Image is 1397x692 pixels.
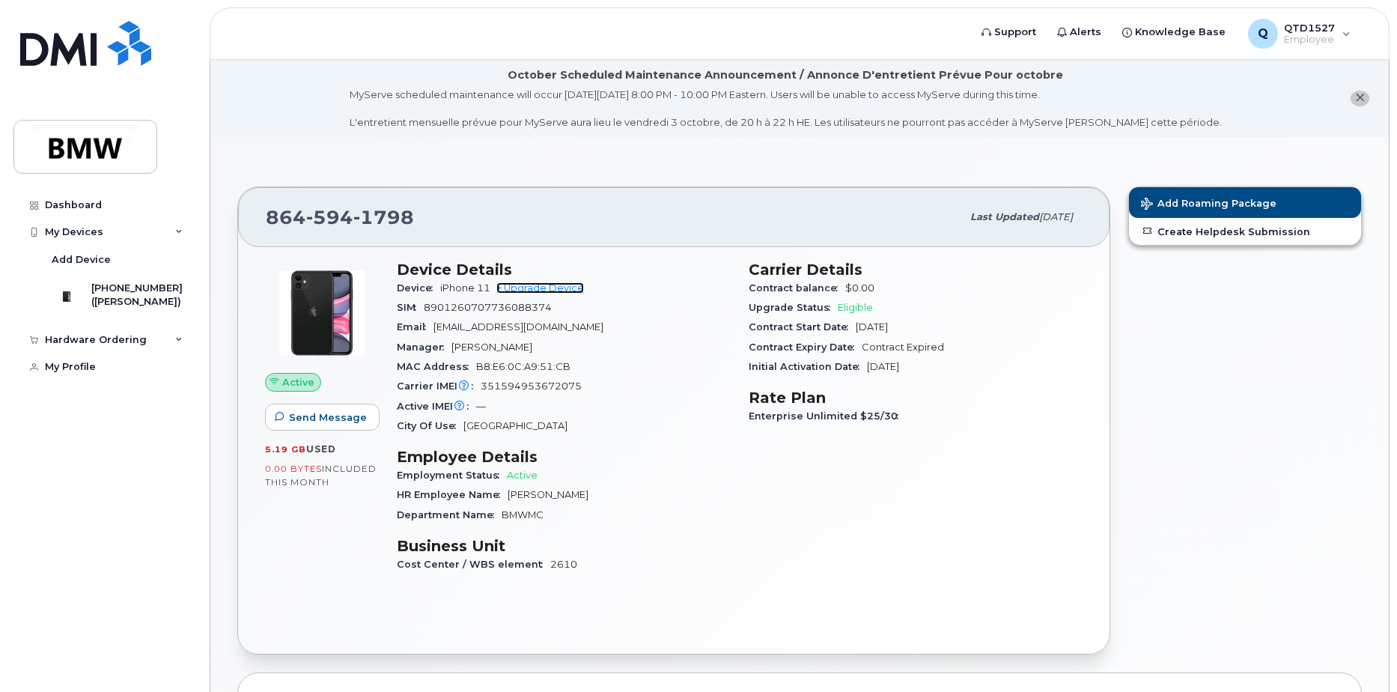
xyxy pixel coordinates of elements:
[1141,198,1276,212] span: Add Roaming Package
[433,321,603,333] span: [EMAIL_ADDRESS][DOMAIN_NAME]
[397,361,476,372] span: MAC Address
[289,410,367,425] span: Send Message
[476,401,486,412] span: —
[397,559,550,570] span: Cost Center / WBS element
[970,211,1039,222] span: Last updated
[749,410,906,422] span: Enterprise Unlimited $25/30
[397,420,463,431] span: City Of Use
[749,361,867,372] span: Initial Activation Date
[451,342,532,353] span: [PERSON_NAME]
[749,342,862,353] span: Contract Expiry Date
[440,282,490,294] span: iPhone 11
[508,67,1063,83] div: October Scheduled Maintenance Announcement / Annonce D'entretient Prévue Pour octobre
[749,302,838,313] span: Upgrade Status
[502,509,544,520] span: BMWMC
[306,443,336,455] span: used
[397,448,731,466] h3: Employee Details
[350,88,1222,130] div: MyServe scheduled maintenance will occur [DATE][DATE] 8:00 PM - 10:00 PM Eastern. Users will be u...
[1332,627,1386,681] iframe: Messenger Launcher
[266,206,414,228] span: 864
[397,261,731,279] h3: Device Details
[397,401,476,412] span: Active IMEI
[397,302,424,313] span: SIM
[265,444,306,455] span: 5.19 GB
[265,404,380,431] button: Send Message
[508,489,588,500] span: [PERSON_NAME]
[397,489,508,500] span: HR Employee Name
[463,420,567,431] span: [GEOGRAPHIC_DATA]
[1039,211,1073,222] span: [DATE]
[397,537,731,555] h3: Business Unit
[749,321,856,333] span: Contract Start Date
[282,375,314,389] span: Active
[862,342,944,353] span: Contract Expired
[1129,218,1361,245] a: Create Helpdesk Submission
[749,261,1083,279] h3: Carrier Details
[397,380,481,392] span: Carrier IMEI
[845,282,874,294] span: $0.00
[496,282,584,294] a: + Upgrade Device
[397,470,507,481] span: Employment Status
[550,559,577,570] span: 2610
[265,463,377,488] span: included this month
[867,361,899,372] span: [DATE]
[397,321,433,333] span: Email
[749,282,845,294] span: Contract balance
[507,470,538,481] span: Active
[476,361,570,372] span: B8:E6:0C:A9:51:CB
[856,321,888,333] span: [DATE]
[397,342,451,353] span: Manager
[481,380,582,392] span: 351594953672075
[424,302,552,313] span: 8901260707736088374
[1129,187,1361,218] button: Add Roaming Package
[749,389,1083,407] h3: Rate Plan
[838,302,873,313] span: Eligible
[397,509,502,520] span: Department Name
[265,464,322,474] span: 0.00 Bytes
[277,268,367,358] img: iPhone_11.jpg
[306,206,353,228] span: 594
[397,282,440,294] span: Device
[1351,91,1369,106] button: close notification
[353,206,414,228] span: 1798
